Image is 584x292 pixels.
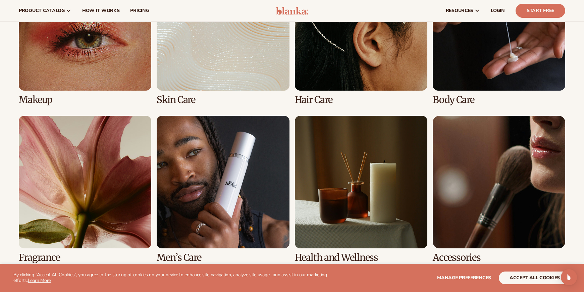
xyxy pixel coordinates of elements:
[437,272,491,284] button: Manage preferences
[82,8,120,13] span: How It Works
[19,8,65,13] span: product catalog
[433,95,565,105] h3: Body Care
[28,277,51,284] a: Learn More
[157,95,289,105] h3: Skin Care
[433,116,565,263] div: 8 / 8
[516,4,565,18] a: Start Free
[295,116,427,263] div: 7 / 8
[446,8,473,13] span: resources
[276,7,308,15] img: logo
[19,116,151,263] div: 5 / 8
[13,272,348,284] p: By clicking "Accept All Cookies", you agree to the storing of cookies on your device to enhance s...
[157,116,289,263] div: 6 / 8
[130,8,149,13] span: pricing
[491,8,505,13] span: LOGIN
[19,95,151,105] h3: Makeup
[561,269,577,285] div: Open Intercom Messenger
[437,275,491,281] span: Manage preferences
[295,95,427,105] h3: Hair Care
[499,272,571,284] button: accept all cookies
